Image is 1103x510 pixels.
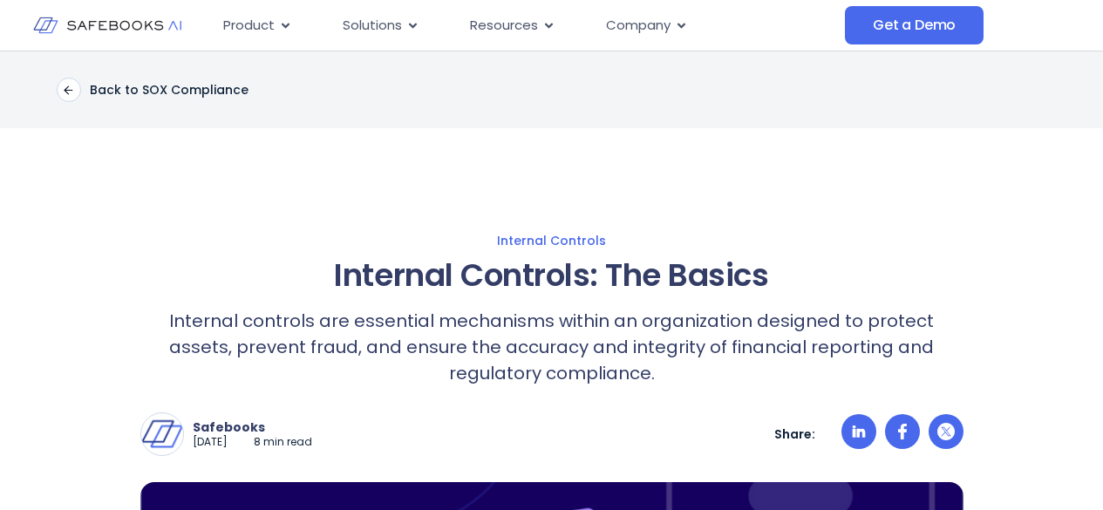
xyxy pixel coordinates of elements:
img: Safebooks [141,413,183,455]
p: 8 min read [254,435,312,450]
a: Internal Controls [17,233,1086,248]
div: Menu Toggle [209,9,845,43]
span: Company [606,16,671,36]
span: Get a Demo [873,17,956,34]
p: Internal controls are essential mechanisms within an organization designed to protect assets, pre... [140,308,963,386]
p: [DATE] [193,435,228,450]
span: Solutions [343,16,402,36]
p: Back to SOX Compliance [90,82,249,98]
span: Resources [470,16,538,36]
p: Share: [774,426,815,442]
span: Product [223,16,275,36]
p: Safebooks [193,419,312,435]
h1: Internal Controls: The Basics [140,257,963,294]
a: Get a Demo [845,6,984,44]
nav: Menu [209,9,845,43]
a: Back to SOX Compliance [57,78,249,102]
